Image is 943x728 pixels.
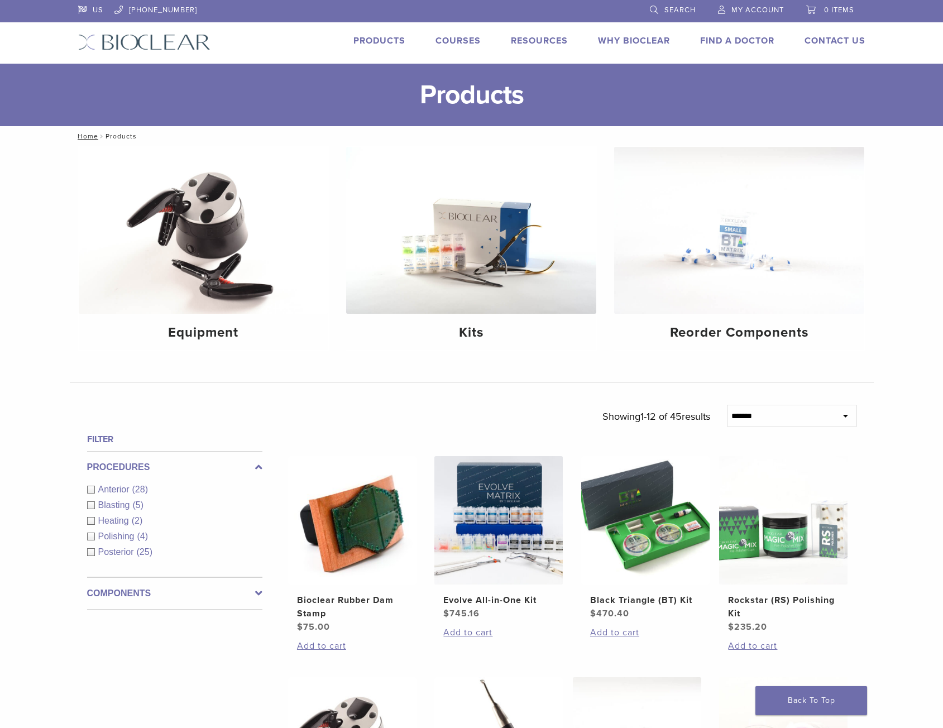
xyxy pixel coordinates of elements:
[719,456,849,634] a: Rockstar (RS) Polishing KitRockstar (RS) Polishing Kit $235.20
[443,593,554,607] h2: Evolve All-in-One Kit
[728,621,767,633] bdi: 235.20
[297,639,408,653] a: Add to cart: “Bioclear Rubber Dam Stamp”
[74,132,98,140] a: Home
[434,456,564,620] a: Evolve All-in-One KitEvolve All-in-One Kit $745.16
[443,626,554,639] a: Add to cart: “Evolve All-in-One Kit”
[731,6,784,15] span: My Account
[443,608,449,619] span: $
[355,323,587,343] h4: Kits
[435,35,481,46] a: Courses
[98,500,133,510] span: Blasting
[598,35,670,46] a: Why Bioclear
[288,456,417,585] img: Bioclear Rubber Dam Stamp
[805,35,865,46] a: Contact Us
[98,531,137,541] span: Polishing
[346,147,596,350] a: Kits
[590,608,596,619] span: $
[640,410,682,423] span: 1-12 of 45
[297,621,330,633] bdi: 75.00
[581,456,710,585] img: Black Triangle (BT) Kit
[581,456,711,620] a: Black Triangle (BT) KitBlack Triangle (BT) Kit $470.40
[87,461,262,474] label: Procedures
[98,547,137,557] span: Posterior
[87,587,262,600] label: Components
[755,686,867,715] a: Back To Top
[98,516,132,525] span: Heating
[602,405,710,428] p: Showing results
[137,531,148,541] span: (4)
[132,516,143,525] span: (2)
[70,126,874,146] nav: Products
[590,593,701,607] h2: Black Triangle (BT) Kit
[434,456,563,585] img: Evolve All-in-One Kit
[98,485,132,494] span: Anterior
[78,34,210,50] img: Bioclear
[79,147,329,350] a: Equipment
[664,6,696,15] span: Search
[288,456,418,634] a: Bioclear Rubber Dam StampBioclear Rubber Dam Stamp $75.00
[132,485,148,494] span: (28)
[443,608,480,619] bdi: 745.16
[87,433,262,446] h4: Filter
[88,323,320,343] h4: Equipment
[728,621,734,633] span: $
[511,35,568,46] a: Resources
[590,626,701,639] a: Add to cart: “Black Triangle (BT) Kit”
[590,608,629,619] bdi: 470.40
[728,639,839,653] a: Add to cart: “Rockstar (RS) Polishing Kit”
[614,147,864,314] img: Reorder Components
[137,547,152,557] span: (25)
[297,593,408,620] h2: Bioclear Rubber Dam Stamp
[132,500,143,510] span: (5)
[824,6,854,15] span: 0 items
[728,593,839,620] h2: Rockstar (RS) Polishing Kit
[353,35,405,46] a: Products
[297,621,303,633] span: $
[623,323,855,343] h4: Reorder Components
[346,147,596,314] img: Kits
[79,147,329,314] img: Equipment
[98,133,106,139] span: /
[719,456,848,585] img: Rockstar (RS) Polishing Kit
[700,35,774,46] a: Find A Doctor
[614,147,864,350] a: Reorder Components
